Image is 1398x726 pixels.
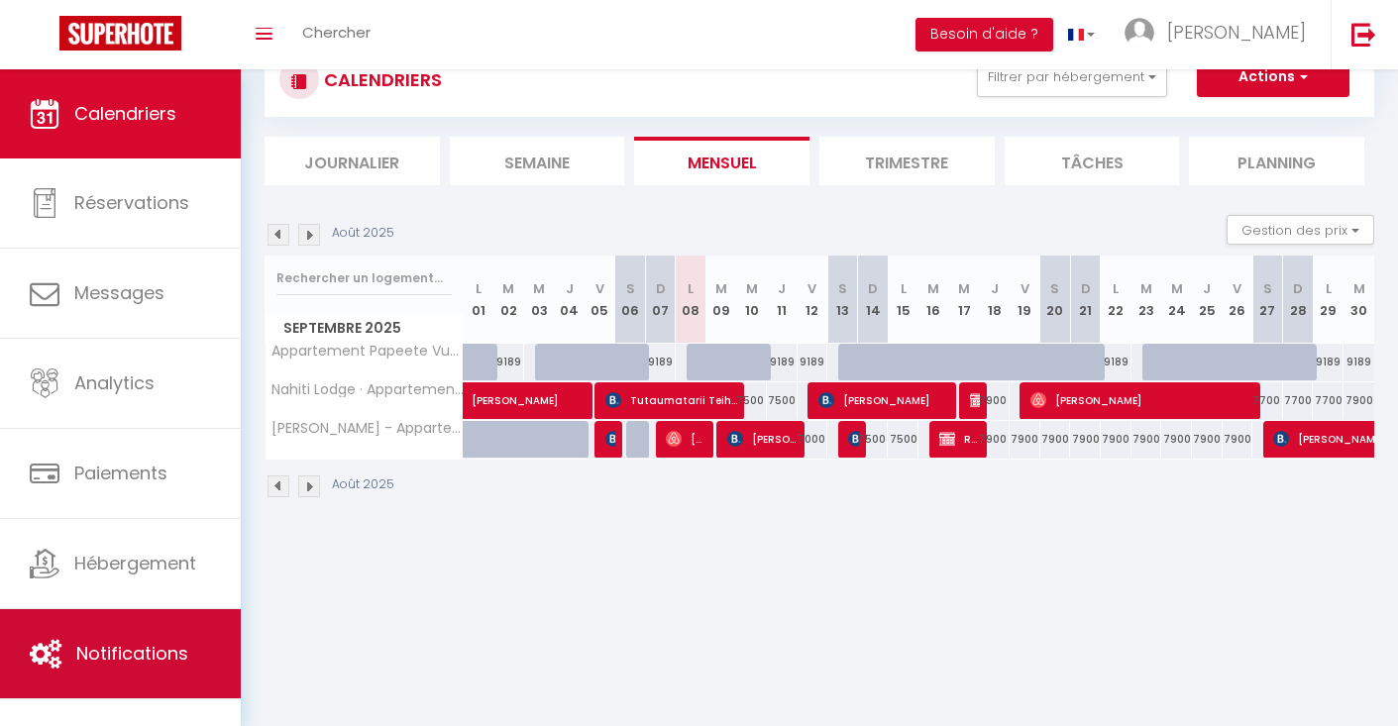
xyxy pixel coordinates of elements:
div: 9189 [1101,344,1131,380]
div: 7900 [1161,421,1192,458]
div: 7900 [1101,421,1131,458]
th: 14 [858,256,889,344]
button: Gestion des prix [1227,215,1374,245]
div: 9189 [767,344,798,380]
span: [PERSON_NAME] [PERSON_NAME] [605,420,615,458]
span: Appartement Papeete Vue mer,Wifi,parking,pool, A&C [269,344,467,359]
abbr: V [1233,279,1241,298]
abbr: L [901,279,907,298]
th: 05 [585,256,615,344]
th: 29 [1313,256,1344,344]
th: 19 [1010,256,1040,344]
li: Journalier [265,137,440,185]
th: 07 [645,256,676,344]
th: 25 [1192,256,1223,344]
li: Trimestre [819,137,995,185]
div: 7900 [1192,421,1223,458]
abbr: M [958,279,970,298]
div: 7500 [736,382,767,419]
div: 9189 [493,344,524,380]
span: Hébergement [74,551,196,575]
span: Reserved [PERSON_NAME] [939,420,980,458]
button: Besoin d'aide ? [915,18,1053,52]
th: 30 [1344,256,1374,344]
th: 13 [827,256,858,344]
img: Super Booking [59,16,181,51]
div: 7900 [1010,421,1040,458]
div: 9189 [1344,344,1374,380]
span: [PERSON_NAME] [472,371,654,409]
th: 02 [493,256,524,344]
th: 12 [798,256,828,344]
span: [PERSON_NAME] [848,420,858,458]
span: Réservations [74,190,189,215]
abbr: S [626,279,635,298]
span: [PERSON_NAME] [1167,20,1306,45]
span: Nahiti Lodge · Appartement [GEOGRAPHIC_DATA] proche hôpital,[GEOGRAPHIC_DATA],A&C,Piscine [269,382,467,397]
abbr: L [1326,279,1332,298]
th: 15 [888,256,918,344]
div: 7500 [888,421,918,458]
div: 7700 [1313,382,1344,419]
th: 20 [1040,256,1071,344]
div: 7900 [1344,382,1374,419]
th: 27 [1252,256,1283,344]
th: 16 [918,256,949,344]
span: Reserved Mark [970,381,980,419]
abbr: M [1171,279,1183,298]
span: Messages [74,280,164,305]
th: 24 [1161,256,1192,344]
div: 7900 [1131,421,1162,458]
abbr: L [476,279,482,298]
li: Semaine [450,137,625,185]
p: Août 2025 [332,224,394,243]
div: 7900 [1070,421,1101,458]
abbr: D [656,279,666,298]
th: 10 [736,256,767,344]
p: Août 2025 [332,475,394,494]
div: 7900 [979,382,1010,419]
th: 08 [676,256,706,344]
abbr: M [746,279,758,298]
span: Calendriers [74,101,176,126]
abbr: S [1050,279,1059,298]
div: 7700 [1283,382,1314,419]
div: 7500 [858,421,889,458]
abbr: D [1081,279,1091,298]
th: 01 [464,256,494,344]
div: 7900 [1223,421,1253,458]
abbr: J [1203,279,1211,298]
th: 18 [979,256,1010,344]
abbr: D [868,279,878,298]
span: [PERSON_NAME] [1030,381,1255,419]
abbr: V [595,279,604,298]
th: 11 [767,256,798,344]
th: 06 [615,256,646,344]
span: Chercher [302,22,371,43]
div: 7500 [767,382,798,419]
span: Septembre 2025 [266,314,463,343]
button: Ouvrir le widget de chat LiveChat [16,8,75,67]
li: Planning [1189,137,1364,185]
span: Notifications [76,641,188,666]
th: 26 [1223,256,1253,344]
span: Tutaumatarii Teihotu [605,381,738,419]
div: 7000 [798,421,828,458]
div: 7900 [1040,421,1071,458]
button: Actions [1197,57,1349,97]
abbr: L [688,279,694,298]
abbr: M [1140,279,1152,298]
input: Rechercher un logement... [276,260,452,296]
div: 9189 [645,344,676,380]
img: logout [1351,22,1376,47]
abbr: L [1113,279,1119,298]
abbr: J [991,279,999,298]
abbr: D [1293,279,1303,298]
a: [PERSON_NAME] [464,382,494,420]
th: 21 [1070,256,1101,344]
div: 7900 [979,421,1010,458]
li: Tâches [1005,137,1180,185]
abbr: M [533,279,545,298]
abbr: V [1021,279,1029,298]
span: [PERSON_NAME] - Appartement [GEOGRAPHIC_DATA], Parking, [GEOGRAPHIC_DATA],AC,Pool [269,421,467,436]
